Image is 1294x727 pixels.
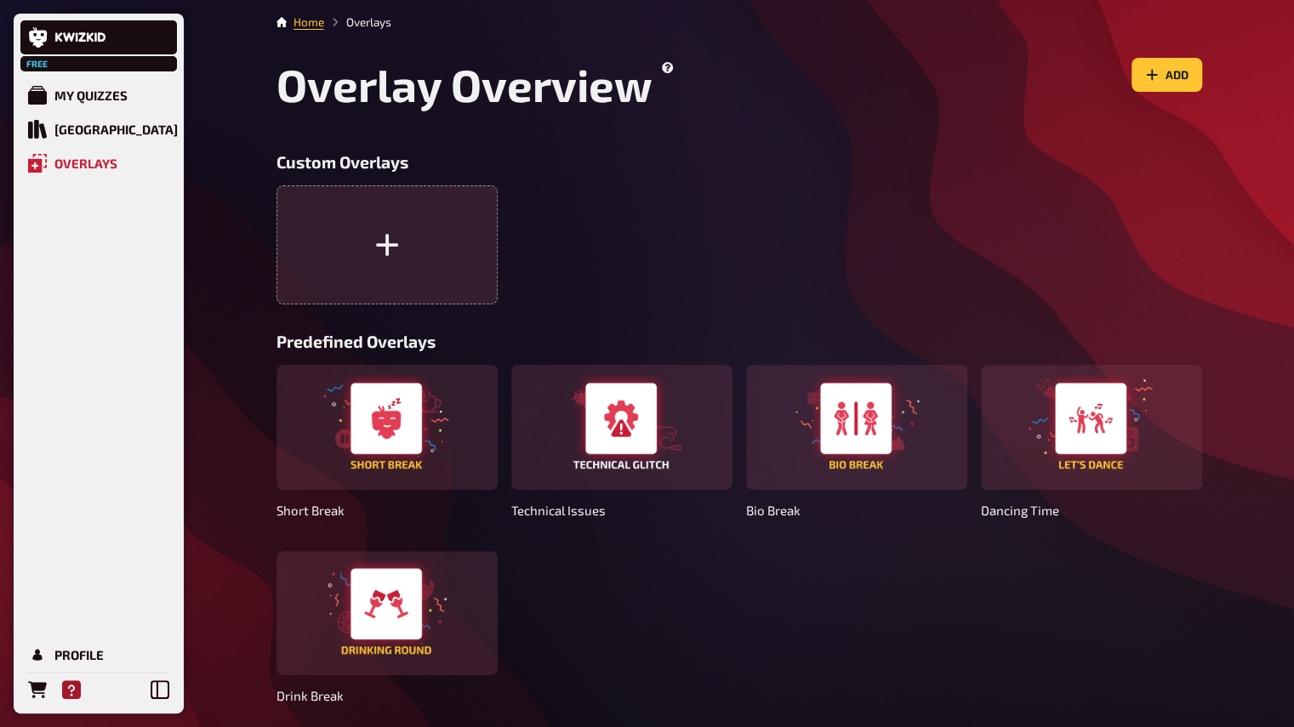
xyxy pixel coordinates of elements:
span: Drink Break [276,682,498,709]
div: Profile [54,647,104,662]
span: Technical Issues [511,497,733,524]
div: Technical Issues [511,365,733,489]
span: Bio Break [746,497,967,524]
h1: Overlay Overview [276,58,677,111]
li: Home [294,14,324,31]
span: Free [22,59,53,69]
div: Bio Break [746,365,967,489]
h3: Predefined Overlays [276,332,1202,351]
li: Overlays [324,14,391,31]
span: Short Break [276,497,498,524]
a: My Quizzes [20,78,177,112]
a: Home [294,15,324,29]
div: My Quizzes [54,88,128,103]
a: Overlays [20,146,177,180]
div: Dancing Time [981,365,1202,489]
a: Help [54,673,88,707]
div: [GEOGRAPHIC_DATA] [54,122,178,137]
button: Add [1132,58,1202,92]
a: Quiz Library [20,112,177,146]
div: Short Break [276,365,498,489]
div: Overlays [54,156,117,171]
h3: Custom Overlays [276,152,1202,172]
span: Dancing Time [981,497,1202,524]
div: Drink Break [276,551,498,675]
a: Orders [20,673,54,707]
a: Profile [20,638,177,672]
